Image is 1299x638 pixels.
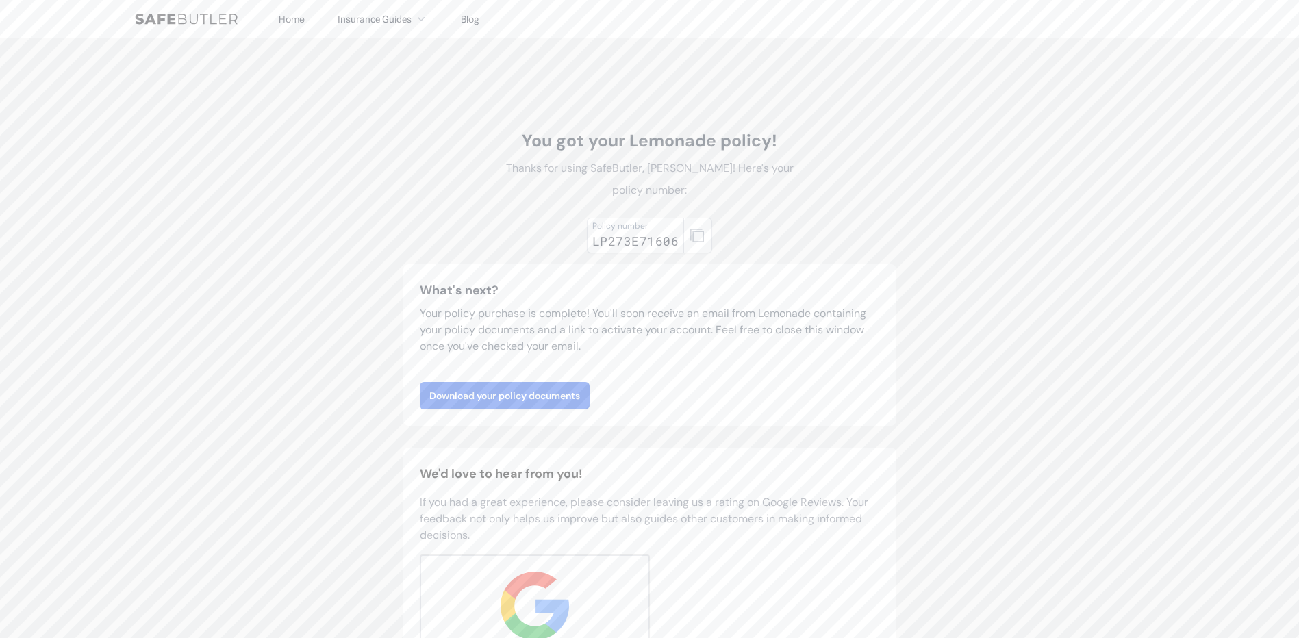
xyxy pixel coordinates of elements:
img: SafeButler Text Logo [135,14,238,25]
h3: What's next? [420,281,880,300]
p: Your policy purchase is complete! You'll soon receive an email from Lemonade containing your poli... [420,305,880,355]
a: Blog [461,13,479,25]
a: Download your policy documents [420,382,590,409]
div: LP273E71606 [592,231,679,251]
h2: We'd love to hear from you! [420,464,880,483]
p: If you had a great experience, please consider leaving us a rating on Google Reviews. Your feedba... [420,494,880,544]
h1: You got your Lemonade policy! [496,130,803,152]
a: Home [279,13,305,25]
p: Thanks for using SafeButler, [PERSON_NAME]! Here's your policy number: [496,157,803,201]
div: Policy number [592,220,679,231]
button: Insurance Guides [338,11,428,27]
